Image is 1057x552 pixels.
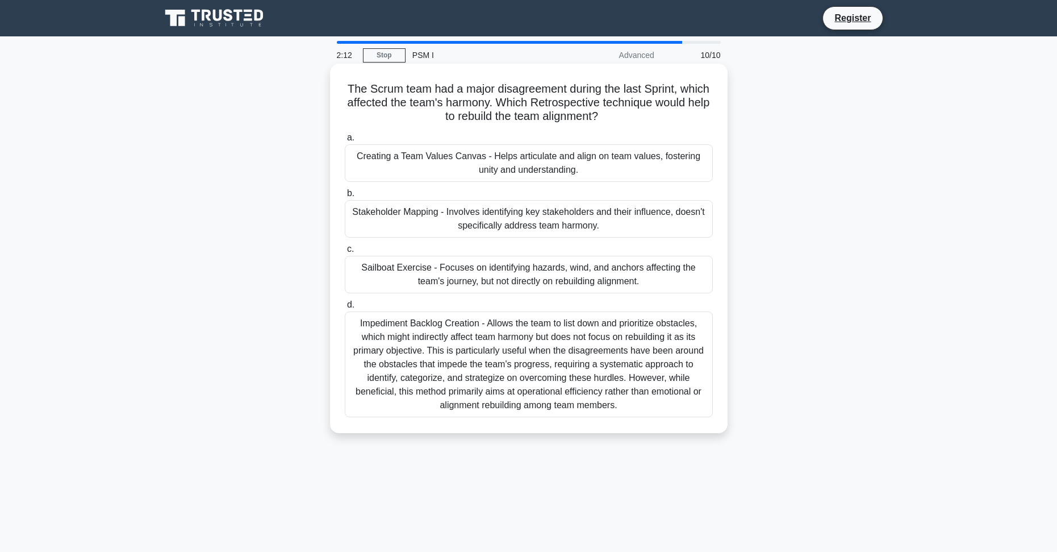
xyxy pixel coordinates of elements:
span: c. [347,244,354,254]
div: 10/10 [661,44,728,67]
div: Sailboat Exercise - Focuses on identifying hazards, wind, and anchors affecting the team's journe... [345,256,713,293]
span: a. [347,132,354,142]
h5: The Scrum team had a major disagreement during the last Sprint, which affected the team's harmony... [344,82,714,124]
div: Impediment Backlog Creation - Allows the team to list down and prioritize obstacles, which might ... [345,312,713,417]
div: Stakeholder Mapping - Involves identifying key stakeholders and their influence, doesn't specific... [345,200,713,238]
div: PSM I [406,44,562,67]
span: d. [347,300,354,309]
a: Register [828,11,878,25]
span: b. [347,188,354,198]
a: Stop [363,48,406,63]
div: Creating a Team Values Canvas - Helps articulate and align on team values, fostering unity and un... [345,144,713,182]
div: Advanced [562,44,661,67]
div: 2:12 [330,44,363,67]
